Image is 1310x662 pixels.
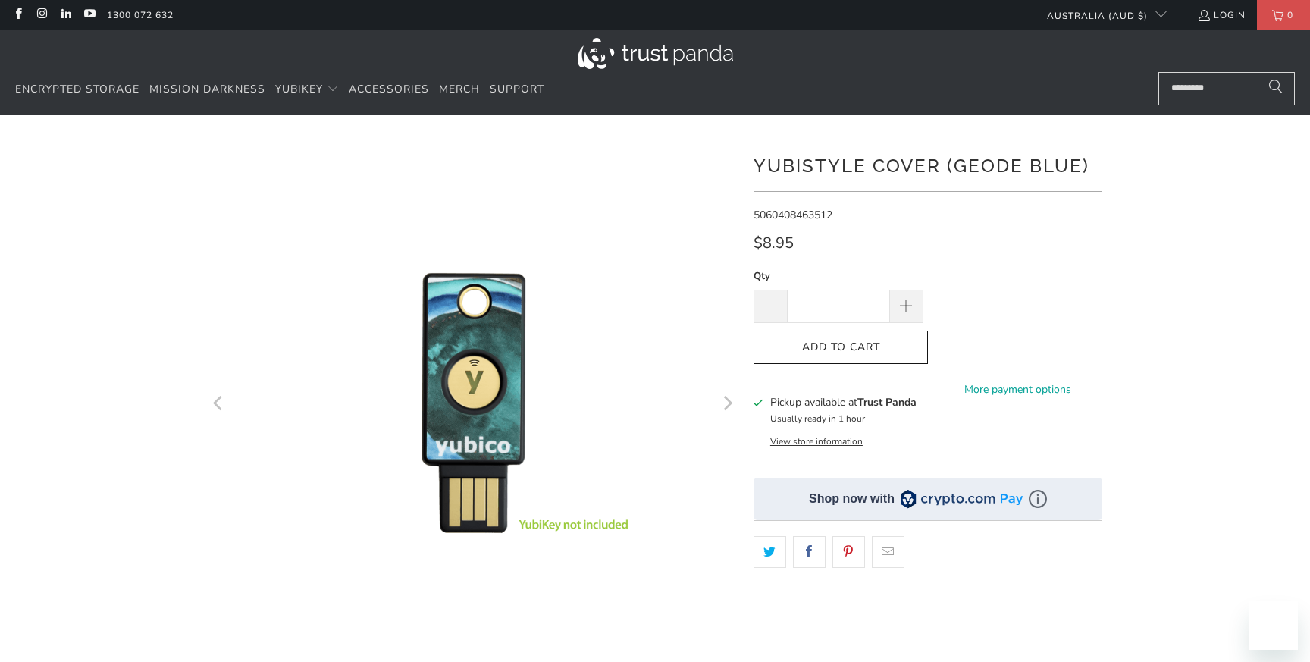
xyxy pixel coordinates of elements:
[754,233,794,253] span: $8.95
[349,82,429,96] span: Accessories
[15,72,544,108] nav: Translation missing: en.navigation.header.main_nav
[754,208,832,222] span: 5060408463512
[1257,72,1295,105] button: Search
[490,72,544,108] a: Support
[35,9,48,21] a: Trust Panda Australia on Instagram
[439,72,480,108] a: Merch
[1249,601,1298,650] iframe: Button to launch messaging window
[149,72,265,108] a: Mission Darkness
[809,491,895,507] div: Shop now with
[15,72,139,108] a: Encrypted Storage
[770,413,865,425] small: Usually ready in 1 hour
[754,536,786,568] a: Share this on Twitter
[770,435,863,447] button: View store information
[275,82,323,96] span: YubiKey
[754,149,1102,180] h1: YubiStyle Cover (Geode Blue)
[754,331,928,365] button: Add to Cart
[578,38,733,69] img: Trust Panda Australia
[349,72,429,108] a: Accessories
[872,536,904,568] a: Email this to a friend
[83,9,96,21] a: Trust Panda Australia on YouTube
[15,82,139,96] span: Encrypted Storage
[857,395,917,409] b: Trust Panda
[59,9,72,21] a: Trust Panda Australia on LinkedIn
[832,536,865,568] a: Share this on Pinterest
[149,82,265,96] span: Mission Darkness
[770,394,917,410] h3: Pickup available at
[769,341,912,354] span: Add to Cart
[275,72,339,108] summary: YubiKey
[793,536,826,568] a: Share this on Facebook
[932,381,1102,398] a: More payment options
[490,82,544,96] span: Support
[11,9,24,21] a: Trust Panda Australia on Facebook
[439,82,480,96] span: Merch
[1197,7,1246,24] a: Login
[754,268,923,284] label: Qty
[1158,72,1295,105] input: Search...
[107,7,174,24] a: 1300 072 632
